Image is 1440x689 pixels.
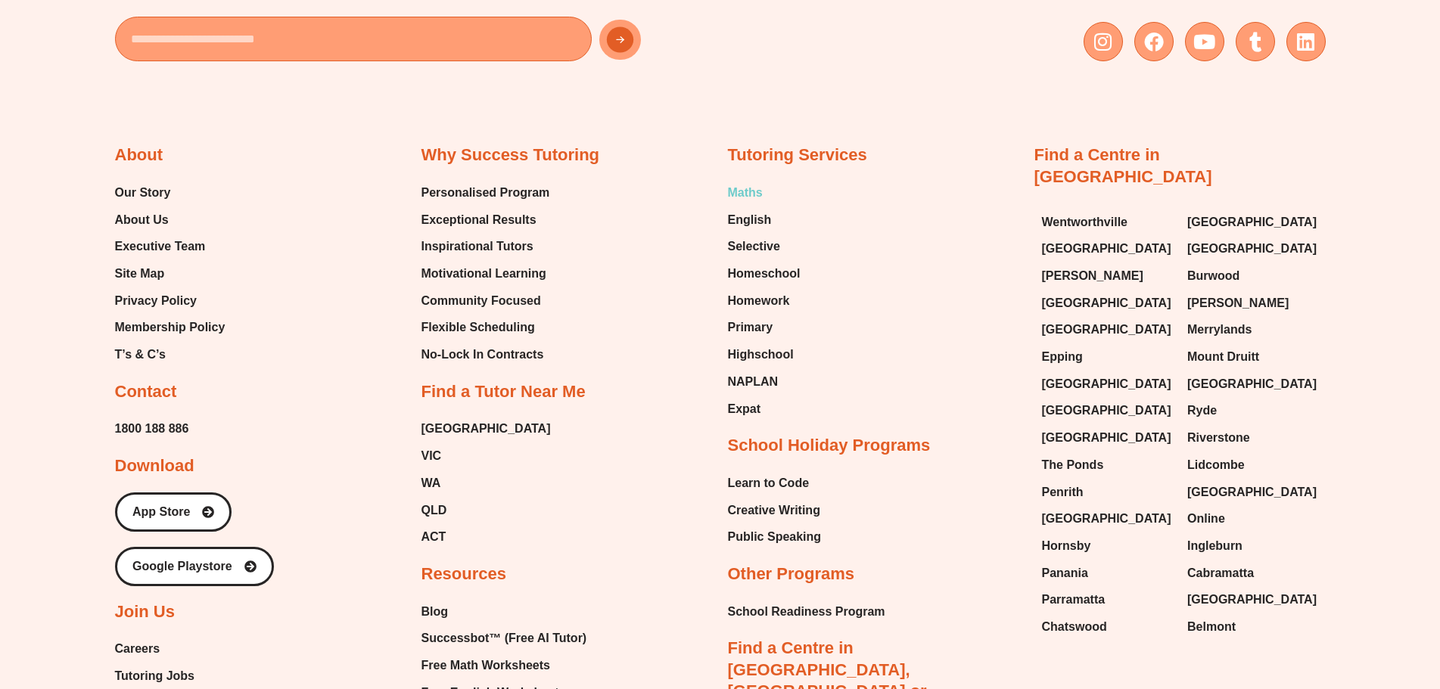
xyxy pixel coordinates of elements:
a: Maths [728,182,801,204]
h2: Find a Tutor Near Me [421,381,586,403]
span: Merrylands [1187,318,1252,341]
span: Tutoring Jobs [115,665,194,687]
a: Primary [728,316,801,339]
a: Riverstone [1187,427,1318,449]
span: Site Map [115,262,165,285]
a: Site Map [115,262,225,285]
span: No-Lock In Contracts [421,343,544,366]
span: [GEOGRAPHIC_DATA] [1187,481,1317,504]
a: Epping [1042,346,1173,368]
span: Flexible Scheduling [421,316,535,339]
span: The Ponds [1042,454,1104,476]
a: Burwood [1187,265,1318,287]
a: Blog [421,601,602,623]
span: Mount Druitt [1187,346,1259,368]
span: Online [1187,507,1225,530]
a: [GEOGRAPHIC_DATA] [421,417,551,440]
a: VIC [421,445,551,467]
a: Flexible Scheduling [421,316,550,339]
a: Successbot™ (Free AI Tutor) [421,627,602,650]
a: [GEOGRAPHIC_DATA] [1187,237,1318,260]
a: [GEOGRAPHIC_DATA] [1042,318,1173,341]
a: Creative Writing [728,499,822,522]
h2: Resources [421,563,507,585]
a: Online [1187,507,1318,530]
a: NAPLAN [728,371,801,393]
span: 1800 188 886 [115,417,189,440]
span: Expat [728,398,761,421]
a: T’s & C’s [115,343,225,366]
span: Learn to Code [728,472,810,495]
span: English [728,209,772,231]
h2: Other Programs [728,563,855,585]
span: Our Story [115,182,171,204]
span: Homework [728,290,790,312]
a: Tutoring Jobs [115,665,245,687]
span: QLD [421,499,447,522]
span: [GEOGRAPHIC_DATA] [1042,399,1171,422]
a: Executive Team [115,235,225,258]
a: No-Lock In Contracts [421,343,550,366]
span: Primary [728,316,773,339]
span: Successbot™ (Free AI Tutor) [421,627,587,650]
span: [GEOGRAPHIC_DATA] [1042,237,1171,260]
span: VIC [421,445,442,467]
span: ACT [421,526,446,548]
div: Chat Widget [1188,518,1440,689]
span: WA [421,472,441,495]
a: [GEOGRAPHIC_DATA] [1042,507,1173,530]
span: Riverstone [1187,427,1250,449]
span: Careers [115,638,160,660]
a: [GEOGRAPHIC_DATA] [1187,211,1318,234]
form: New Form [115,17,713,69]
a: English [728,209,801,231]
a: About Us [115,209,225,231]
span: [GEOGRAPHIC_DATA] [1042,292,1171,315]
span: [GEOGRAPHIC_DATA] [1042,318,1171,341]
span: Selective [728,235,780,258]
span: Blog [421,601,449,623]
span: Exceptional Results [421,209,537,231]
span: Executive Team [115,235,206,258]
a: Learn to Code [728,472,822,495]
a: Our Story [115,182,225,204]
span: [GEOGRAPHIC_DATA] [1187,373,1317,396]
h2: Download [115,455,194,477]
h2: Tutoring Services [728,144,867,166]
span: NAPLAN [728,371,779,393]
span: [GEOGRAPHIC_DATA] [1042,427,1171,449]
a: Public Speaking [728,526,822,548]
span: Epping [1042,346,1083,368]
a: App Store [115,492,232,532]
a: Homeschool [728,262,801,285]
h2: Contact [115,381,177,403]
span: Free Math Worksheets [421,654,550,677]
a: The Ponds [1042,454,1173,476]
a: Panania [1042,562,1173,585]
a: Wentworthville [1042,211,1173,234]
span: Ryde [1187,399,1217,422]
a: Hornsby [1042,535,1173,557]
h2: About [115,144,163,166]
a: [GEOGRAPHIC_DATA] [1187,373,1318,396]
span: Privacy Policy [115,290,197,312]
a: Selective [728,235,801,258]
span: Wentworthville [1042,211,1128,234]
a: Google Playstore [115,547,274,586]
span: About Us [115,209,169,231]
a: Chatswood [1042,616,1173,638]
span: Panania [1042,562,1088,585]
a: [GEOGRAPHIC_DATA] [1187,481,1318,504]
span: Membership Policy [115,316,225,339]
a: Lidcombe [1187,454,1318,476]
a: School Readiness Program [728,601,885,623]
a: Parramatta [1042,588,1173,611]
a: Community Focused [421,290,550,312]
a: Careers [115,638,245,660]
span: Personalised Program [421,182,550,204]
span: Burwood [1187,265,1239,287]
a: [GEOGRAPHIC_DATA] [1042,427,1173,449]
